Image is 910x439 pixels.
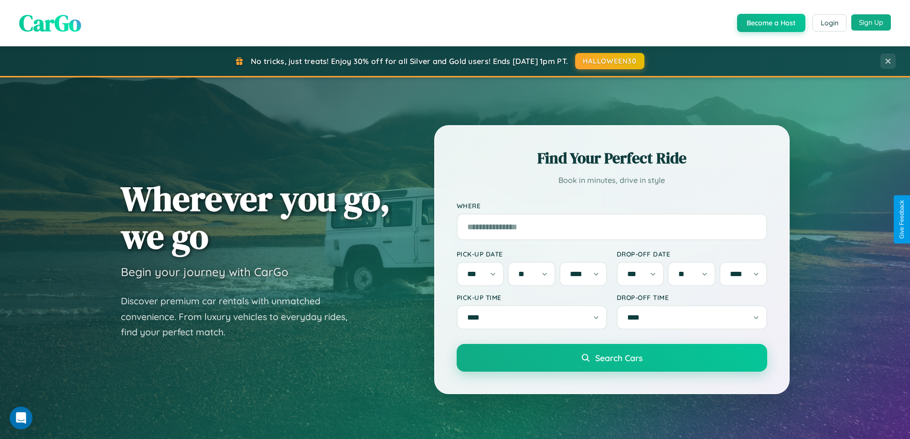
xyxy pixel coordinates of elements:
label: Pick-up Date [457,250,607,258]
h1: Wherever you go, we go [121,180,390,255]
span: Search Cars [595,353,642,363]
h3: Begin your journey with CarGo [121,265,289,279]
span: No tricks, just treats! Enjoy 30% off for all Silver and Gold users! Ends [DATE] 1pm PT. [251,56,568,66]
button: Become a Host [737,14,805,32]
p: Book in minutes, drive in style [457,173,767,187]
label: Pick-up Time [457,293,607,301]
span: CarGo [19,7,81,39]
button: Sign Up [851,14,891,31]
label: Drop-off Time [617,293,767,301]
div: Give Feedback [899,200,905,239]
button: Login [813,14,846,32]
label: Drop-off Date [617,250,767,258]
h2: Find Your Perfect Ride [457,148,767,169]
iframe: Intercom live chat [10,407,32,429]
label: Where [457,202,767,210]
p: Discover premium car rentals with unmatched convenience. From luxury vehicles to everyday rides, ... [121,293,360,340]
button: HALLOWEEN30 [575,53,644,69]
button: Search Cars [457,344,767,372]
